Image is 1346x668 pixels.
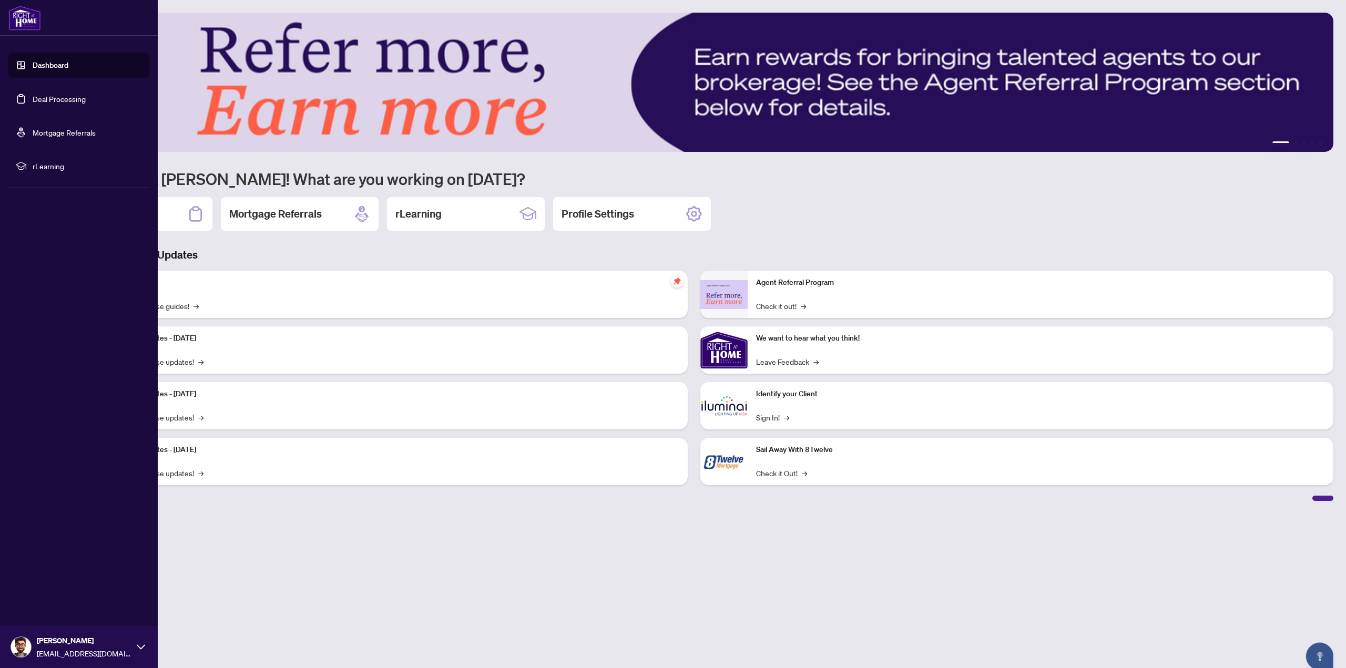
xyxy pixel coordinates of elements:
[700,382,748,429] img: Identify your Client
[1310,141,1314,146] button: 4
[110,277,679,289] p: Self-Help
[700,280,748,309] img: Agent Referral Program
[802,467,807,479] span: →
[1319,141,1323,146] button: 5
[784,412,789,423] span: →
[1304,631,1335,663] button: Open asap
[37,648,131,659] span: [EMAIL_ADDRESS][DOMAIN_NAME]
[55,248,1333,262] h3: Brokerage & Industry Updates
[756,277,1325,289] p: Agent Referral Program
[193,300,199,312] span: →
[1293,141,1298,146] button: 2
[700,326,748,374] img: We want to hear what you think!
[756,333,1325,344] p: We want to hear what you think!
[33,160,142,172] span: rLearning
[110,333,679,344] p: Platform Updates - [DATE]
[198,356,203,367] span: →
[756,467,807,479] a: Check it Out!→
[756,444,1325,456] p: Sail Away With 8Twelve
[55,13,1333,152] img: Slide 0
[756,388,1325,400] p: Identify your Client
[55,169,1333,189] h1: Welcome back [PERSON_NAME]! What are you working on [DATE]?
[756,412,789,423] a: Sign In!→
[395,207,442,221] h2: rLearning
[229,207,322,221] h2: Mortgage Referrals
[198,467,203,479] span: →
[700,438,748,485] img: Sail Away With 8Twelve
[801,300,806,312] span: →
[8,5,41,30] img: logo
[198,412,203,423] span: →
[110,444,679,456] p: Platform Updates - [DATE]
[813,356,819,367] span: →
[33,60,68,70] a: Dashboard
[562,207,634,221] h2: Profile Settings
[1272,141,1289,146] button: 1
[671,275,684,287] span: pushpin
[1302,141,1306,146] button: 3
[33,94,86,104] a: Deal Processing
[33,128,96,137] a: Mortgage Referrals
[756,356,819,367] a: Leave Feedback→
[37,635,131,646] span: [PERSON_NAME]
[110,388,679,400] p: Platform Updates - [DATE]
[11,637,31,657] img: Profile Icon
[756,300,806,312] a: Check it out!→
